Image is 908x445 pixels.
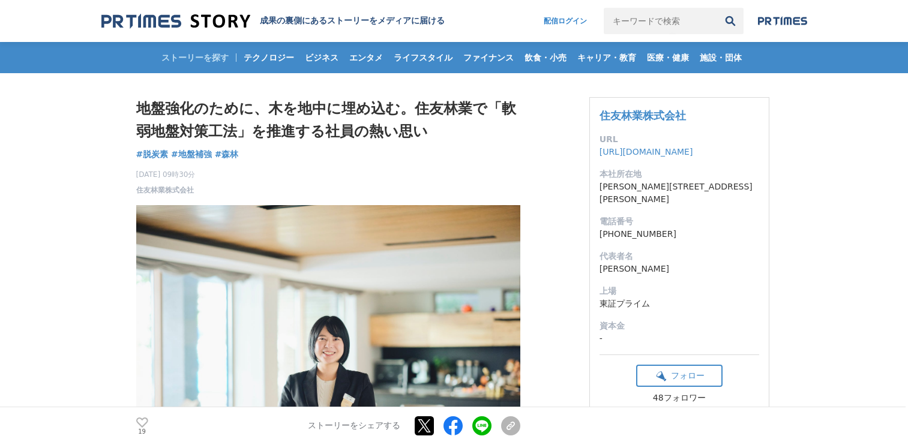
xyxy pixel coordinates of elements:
[600,215,759,228] dt: 電話番号
[636,365,723,387] button: フォロー
[308,421,400,432] p: ストーリーをシェアする
[642,42,694,73] a: 医療・健康
[642,52,694,63] span: 医療・健康
[101,13,445,29] a: 成果の裏側にあるストーリーをメディアに届ける 成果の裏側にあるストーリーをメディアに届ける
[136,148,169,161] a: #脱炭素
[695,52,747,63] span: 施設・団体
[600,109,686,122] a: 住友林業株式会社
[600,250,759,263] dt: 代表者名
[171,149,212,160] span: #地盤補強
[101,13,250,29] img: 成果の裏側にあるストーリーをメディアに届ける
[215,149,239,160] span: #森林
[636,393,723,404] div: 48フォロワー
[600,263,759,275] dd: [PERSON_NAME]
[459,52,519,63] span: ファイナンス
[600,297,759,310] dd: 東証プライム
[600,228,759,240] dd: [PHONE_NUMBER]
[239,42,299,73] a: テクノロジー
[136,97,520,143] h1: 地盤強化のために、木を地中に埋め込む。住友林業で「軟弱地盤対策工法」を推進する社員の熱い思い
[717,8,744,34] button: 検索
[600,320,759,332] dt: 資本金
[604,8,717,34] input: キーワードで検索
[344,52,388,63] span: エンタメ
[600,332,759,345] dd: -
[600,133,759,146] dt: URL
[300,42,343,73] a: ビジネス
[171,148,212,161] a: #地盤補強
[215,148,239,161] a: #森林
[600,168,759,181] dt: 本社所在地
[532,8,599,34] a: 配信ログイン
[459,42,519,73] a: ファイナンス
[600,285,759,297] dt: 上場
[136,185,194,196] a: 住友林業株式会社
[344,42,388,73] a: エンタメ
[573,42,641,73] a: キャリア・教育
[573,52,641,63] span: キャリア・教育
[239,52,299,63] span: テクノロジー
[300,52,343,63] span: ビジネス
[136,149,169,160] span: #脱炭素
[136,169,196,180] span: [DATE] 09時30分
[260,16,445,26] h2: 成果の裏側にあるストーリーをメディアに届ける
[389,52,457,63] span: ライフスタイル
[600,181,759,206] dd: [PERSON_NAME][STREET_ADDRESS][PERSON_NAME]
[758,16,807,26] img: prtimes
[136,429,148,435] p: 19
[695,42,747,73] a: 施設・団体
[520,42,571,73] a: 飲食・小売
[520,52,571,63] span: 飲食・小売
[389,42,457,73] a: ライフスタイル
[600,147,693,157] a: [URL][DOMAIN_NAME]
